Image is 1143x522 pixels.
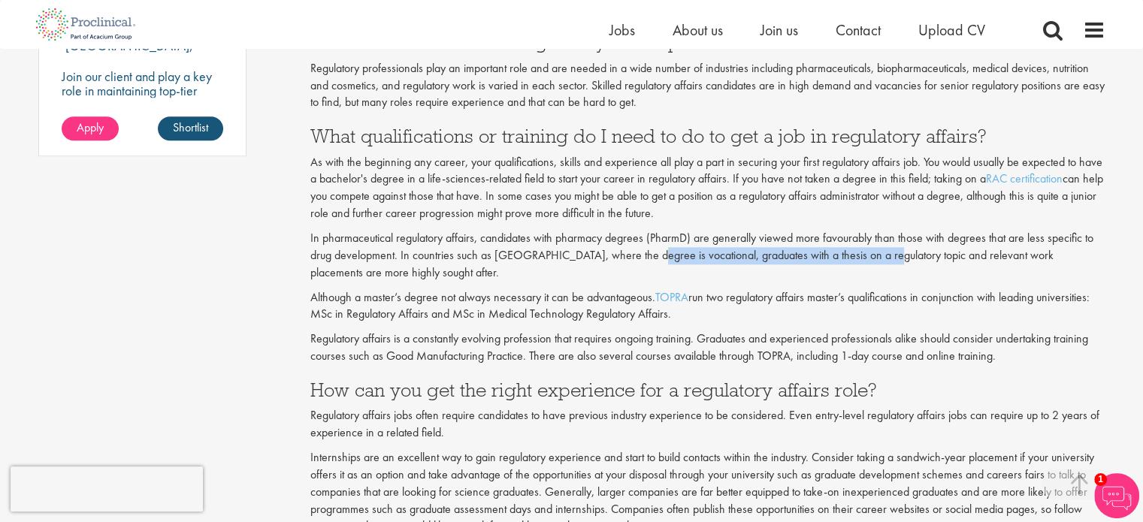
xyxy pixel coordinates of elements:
img: Chatbot [1094,473,1139,518]
a: Contact [836,20,881,40]
p: [GEOGRAPHIC_DATA], [GEOGRAPHIC_DATA] [62,37,193,68]
a: Join us [760,20,798,40]
p: Regulatory affairs is a constantly evolving profession that requires ongoing training. Graduates ... [310,330,1105,365]
p: Although a master’s degree not always necessary it can be advantageous. run two regulatory affair... [310,289,1105,324]
h3: What qualifications or training do I need to do to get a job in regulatory affairs? [310,126,1105,146]
h3: What is the demand for regulatory affairs professionals? [310,32,1105,52]
p: Regulatory professionals play an important role and are needed in a wide number of industries inc... [310,60,1105,112]
a: Upload CV [918,20,985,40]
p: Join our client and play a key role in maintaining top-tier quality standards! If you have a keen... [62,69,224,169]
span: 1 [1094,473,1107,486]
a: Shortlist [158,116,223,140]
a: About us [673,20,723,40]
p: Regulatory affairs jobs often require candidates to have previous industry experience to be consi... [310,407,1105,442]
a: Apply [62,116,119,140]
a: Jobs [609,20,635,40]
a: RAC certification [986,170,1063,186]
h3: How can you get the right experience for a regulatory affairs role? [310,380,1105,400]
iframe: reCAPTCHA [11,466,203,511]
p: As with the beginning any career, your qualifications, skills and experience all play a part in s... [310,154,1105,222]
p: In pharmaceutical regulatory affairs, candidates with pharmacy degrees (PharmD) are generally vie... [310,230,1105,282]
a: TOPRA [655,289,688,305]
span: Apply [77,119,104,135]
